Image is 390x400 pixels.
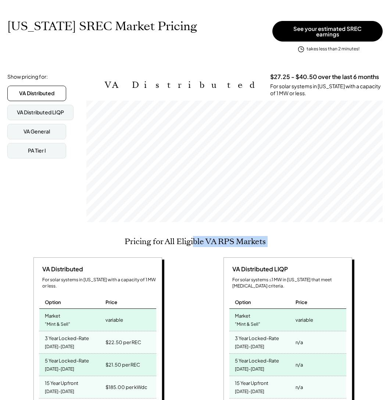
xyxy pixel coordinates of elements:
[296,360,303,370] div: n/a
[105,360,140,370] div: $21.50 per REC
[296,315,313,325] div: variable
[45,364,74,374] div: [DATE]-[DATE]
[105,80,259,90] h2: VA Distributed
[105,315,123,325] div: variable
[45,378,78,386] div: 15 Year Upfront
[105,382,147,392] div: $185.00 per kWdc
[296,382,303,392] div: n/a
[270,73,379,81] h3: $27.25 - $40.50 over the last 6 months
[235,378,268,386] div: 15 Year Upfront
[270,83,383,97] div: For solar systems in [US_STATE] with a capacity of 1 MW or less.
[235,333,279,342] div: 3 Year Locked-Rate
[307,46,359,52] div: takes less than 2 minutes!
[45,299,61,306] div: Option
[45,319,70,329] div: "Mint & Sell"
[235,299,251,306] div: Option
[235,387,264,397] div: [DATE]-[DATE]
[24,128,50,135] div: VA General
[45,311,60,319] div: Market
[39,265,83,273] div: VA Distributed
[232,277,346,289] div: For solar systems ≤1 MW in [US_STATE] that meet [MEDICAL_DATA] criteria.
[17,109,64,116] div: VA Distributed LIQP
[45,387,74,397] div: [DATE]-[DATE]
[105,299,117,306] div: Price
[42,277,156,289] div: For solar systems in [US_STATE] with a capacity of 1 MW or less.
[7,19,197,33] h1: [US_STATE] SREC Market Pricing
[235,364,264,374] div: [DATE]-[DATE]
[229,265,288,273] div: VA Distributed LIQP
[45,356,89,364] div: 5 Year Locked-Rate
[105,337,141,347] div: $22.50 per REC
[296,299,307,306] div: Price
[45,342,74,352] div: [DATE]-[DATE]
[7,73,48,81] div: Show pricing for:
[296,337,303,347] div: n/a
[235,319,260,329] div: "Mint & Sell"
[272,21,383,42] button: See your estimated SREC earnings
[45,333,89,342] div: 3 Year Locked-Rate
[125,237,266,246] h2: Pricing for All Eligible VA RPS Markets
[235,356,279,364] div: 5 Year Locked-Rate
[235,311,250,319] div: Market
[235,342,264,352] div: [DATE]-[DATE]
[28,147,46,154] div: PA Tier I
[19,90,54,97] div: VA Distributed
